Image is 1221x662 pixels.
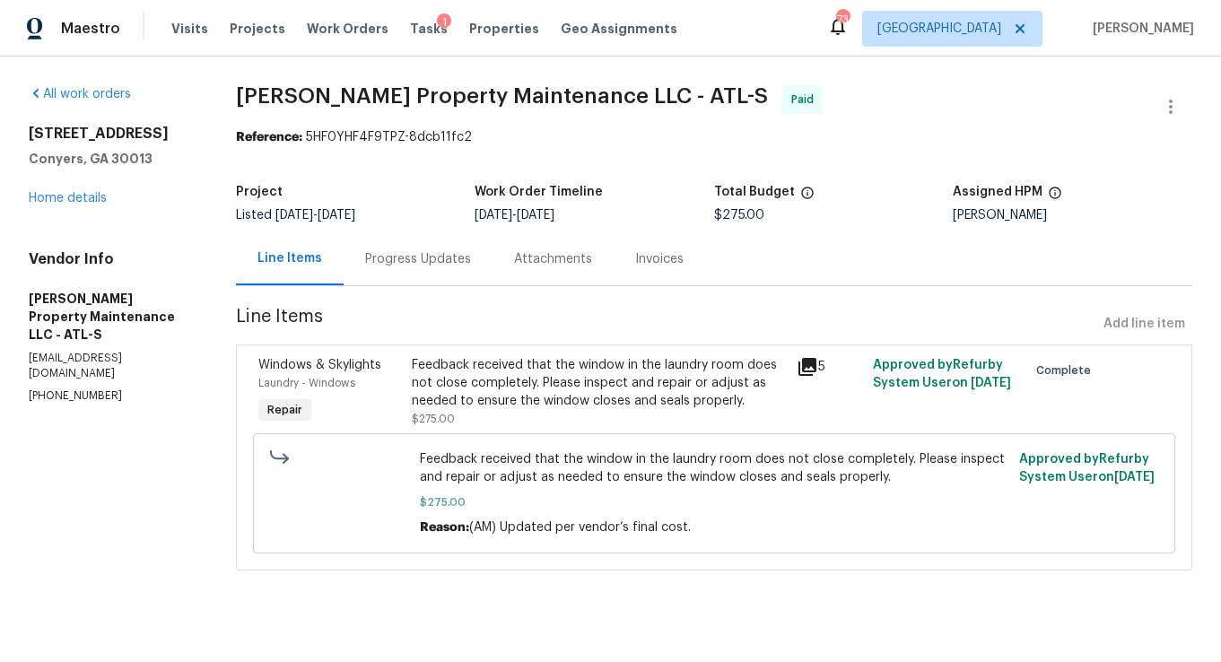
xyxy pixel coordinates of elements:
[877,20,1001,38] span: [GEOGRAPHIC_DATA]
[469,521,691,534] span: (AM) Updated per vendor’s final cost.
[475,186,603,198] h5: Work Order Timeline
[275,209,355,222] span: -
[236,85,768,107] span: [PERSON_NAME] Property Maintenance LLC - ATL-S
[1036,361,1098,379] span: Complete
[365,250,471,268] div: Progress Updates
[1048,186,1062,209] span: The hpm assigned to this work order.
[61,20,120,38] span: Maestro
[171,20,208,38] span: Visits
[953,186,1042,198] h5: Assigned HPM
[29,150,193,168] h5: Conyers, GA 30013
[420,493,1008,511] span: $275.00
[873,359,1011,389] span: Approved by Refurby System User on
[275,209,313,222] span: [DATE]
[230,20,285,38] span: Projects
[236,308,1096,341] span: Line Items
[29,351,193,381] p: [EMAIL_ADDRESS][DOMAIN_NAME]
[29,290,193,344] h5: [PERSON_NAME] Property Maintenance LLC - ATL-S
[236,131,302,144] b: Reference:
[236,186,283,198] h5: Project
[258,378,355,388] span: Laundry - Windows
[318,209,355,222] span: [DATE]
[953,209,1192,222] div: [PERSON_NAME]
[714,209,764,222] span: $275.00
[29,250,193,268] h4: Vendor Info
[420,450,1008,486] span: Feedback received that the window in the laundry room does not close completely. Please inspect a...
[797,356,863,378] div: 5
[236,209,355,222] span: Listed
[412,414,455,424] span: $275.00
[420,521,469,534] span: Reason:
[800,186,815,209] span: The total cost of line items that have been proposed by Opendoor. This sum includes line items th...
[29,388,193,404] p: [PHONE_NUMBER]
[714,186,795,198] h5: Total Budget
[410,22,448,35] span: Tasks
[236,128,1192,146] div: 5HF0YHF4F9TPZ-8dcb11fc2
[561,20,677,38] span: Geo Assignments
[1086,20,1194,38] span: [PERSON_NAME]
[29,88,131,100] a: All work orders
[260,401,310,419] span: Repair
[791,91,821,109] span: Paid
[258,359,381,371] span: Windows & Skylights
[469,20,539,38] span: Properties
[971,377,1011,389] span: [DATE]
[475,209,554,222] span: -
[29,192,107,205] a: Home details
[475,209,512,222] span: [DATE]
[635,250,684,268] div: Invoices
[517,209,554,222] span: [DATE]
[437,13,451,31] div: 1
[514,250,592,268] div: Attachments
[257,249,322,267] div: Line Items
[1019,453,1155,483] span: Approved by Refurby System User on
[307,20,388,38] span: Work Orders
[412,356,785,410] div: Feedback received that the window in the laundry room does not close completely. Please inspect a...
[29,125,193,143] h2: [STREET_ADDRESS]
[836,11,849,29] div: 73
[1114,471,1155,483] span: [DATE]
